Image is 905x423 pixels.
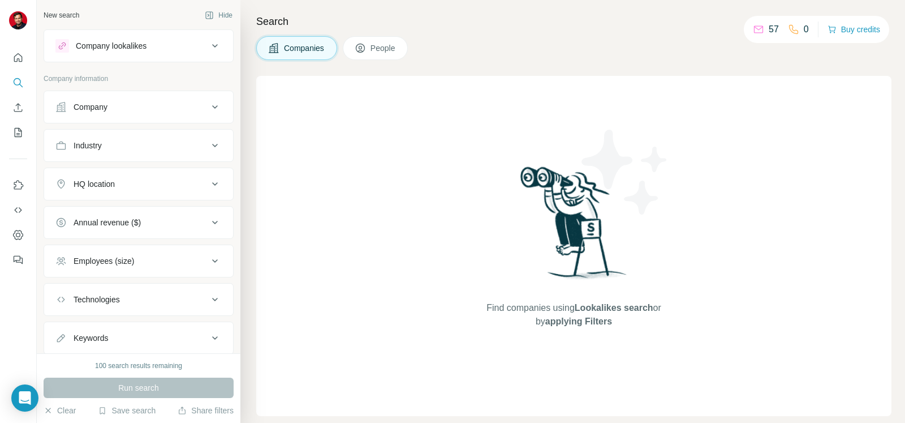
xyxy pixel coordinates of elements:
p: 0 [804,23,809,36]
button: Keywords [44,324,233,352]
img: Avatar [9,11,27,29]
button: Hide [197,7,240,24]
button: Quick start [9,48,27,68]
p: 57 [769,23,779,36]
div: Keywords [74,332,108,344]
button: Employees (size) [44,247,233,275]
button: Enrich CSV [9,97,27,118]
button: Company lookalikes [44,32,233,59]
button: Dashboard [9,225,27,245]
button: Share filters [178,405,234,416]
div: Company [74,101,107,113]
div: Open Intercom Messenger [11,384,38,412]
span: Find companies using or by [483,301,664,328]
button: Company [44,93,233,121]
button: Use Surfe on LinkedIn [9,175,27,195]
button: Use Surfe API [9,200,27,220]
div: Annual revenue ($) [74,217,141,228]
button: Clear [44,405,76,416]
button: My lists [9,122,27,143]
img: Surfe Illustration - Stars [574,121,676,223]
button: Feedback [9,250,27,270]
button: HQ location [44,170,233,198]
span: applying Filters [545,317,612,326]
button: Search [9,72,27,93]
h4: Search [256,14,891,29]
div: Industry [74,140,102,151]
button: Annual revenue ($) [44,209,233,236]
span: Lookalikes search [575,303,653,313]
div: Technologies [74,294,120,305]
div: New search [44,10,79,20]
p: Company information [44,74,234,84]
span: People [370,42,397,54]
span: Companies [284,42,325,54]
button: Save search [98,405,156,416]
button: Buy credits [828,22,880,37]
div: Company lookalikes [76,40,146,52]
div: 100 search results remaining [95,361,182,371]
button: Technologies [44,286,233,313]
div: Employees (size) [74,255,134,267]
button: Industry [44,132,233,159]
img: Surfe Illustration - Woman searching with binoculars [515,164,633,290]
div: HQ location [74,178,115,190]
